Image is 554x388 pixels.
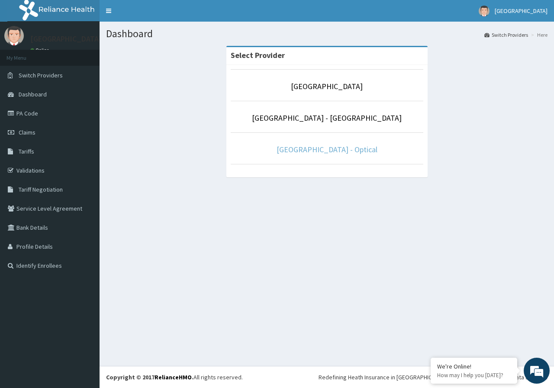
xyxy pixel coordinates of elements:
[479,6,490,16] img: User Image
[484,31,528,38] a: Switch Providers
[106,373,193,381] strong: Copyright © 2017 .
[4,26,24,45] img: User Image
[19,186,63,193] span: Tariff Negotiation
[100,366,554,388] footer: All rights reserved.
[19,90,47,98] span: Dashboard
[495,7,548,15] span: [GEOGRAPHIC_DATA]
[19,128,35,136] span: Claims
[106,28,548,39] h1: Dashboard
[19,148,34,155] span: Tariffs
[30,35,102,43] p: [GEOGRAPHIC_DATA]
[291,81,363,91] a: [GEOGRAPHIC_DATA]
[231,50,285,60] strong: Select Provider
[277,144,377,154] a: [GEOGRAPHIC_DATA] - Optical
[30,47,51,53] a: Online
[437,362,511,370] div: We're Online!
[252,113,402,123] a: [GEOGRAPHIC_DATA] - [GEOGRAPHIC_DATA]
[19,71,63,79] span: Switch Providers
[529,31,548,38] li: Here
[437,372,511,379] p: How may I help you today?
[319,373,548,382] div: Redefining Heath Insurance in [GEOGRAPHIC_DATA] using Telemedicine and Data Science!
[155,373,192,381] a: RelianceHMO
